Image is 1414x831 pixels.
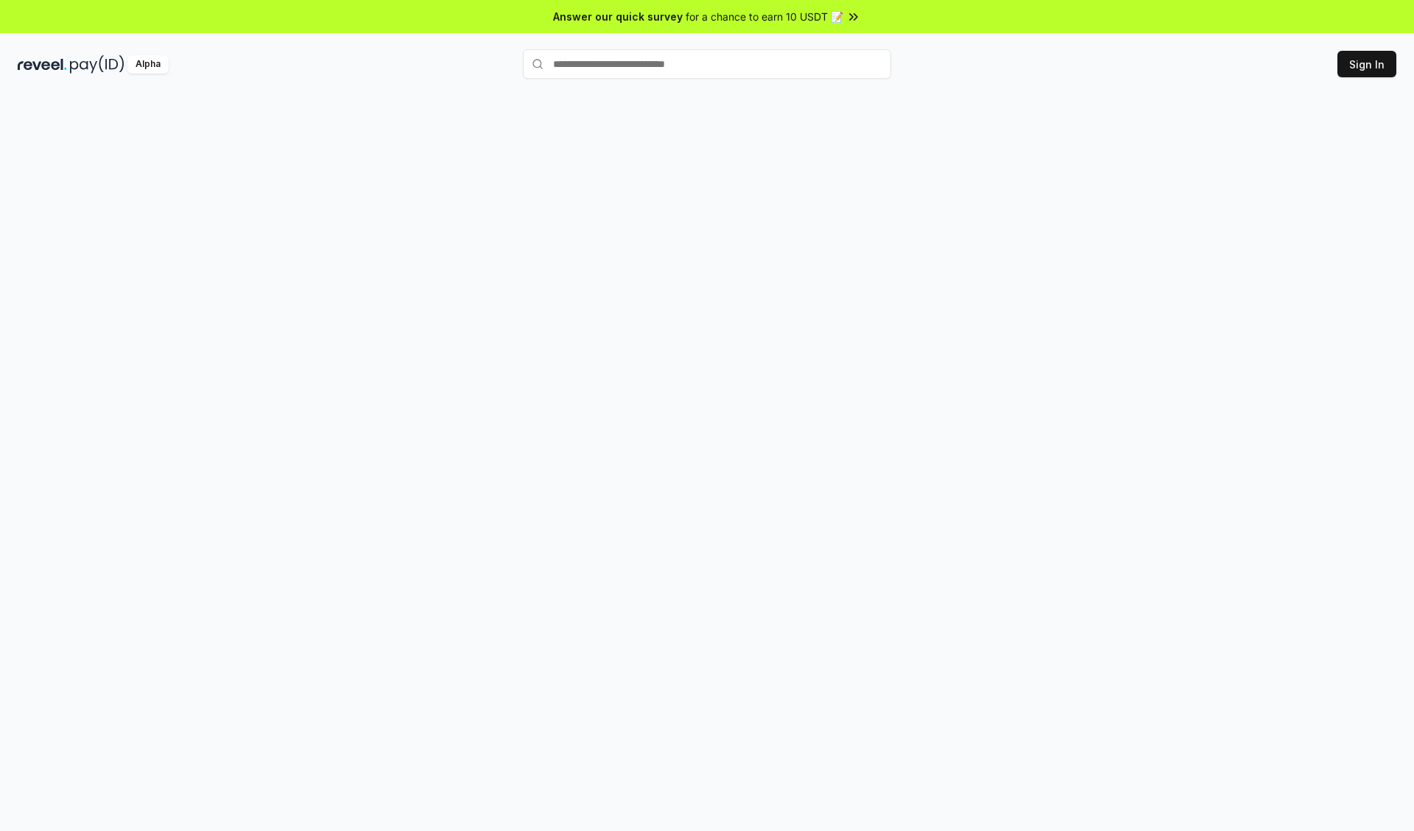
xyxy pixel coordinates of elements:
div: Alpha [127,55,169,74]
button: Sign In [1337,51,1396,77]
span: Answer our quick survey [553,9,683,24]
img: pay_id [70,55,124,74]
span: for a chance to earn 10 USDT 📝 [686,9,843,24]
img: reveel_dark [18,55,67,74]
